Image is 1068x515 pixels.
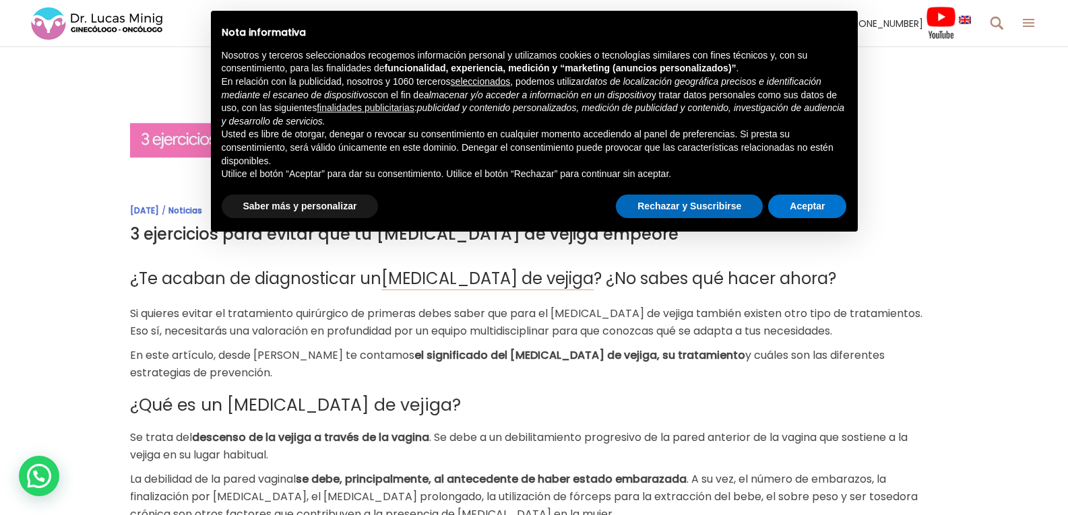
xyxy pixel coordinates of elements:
[222,168,847,181] p: Utilice el botón “Aceptar” para dar su consentimiento. Utilice el botón “Rechazar” para continuar...
[222,128,847,168] p: Usted es libre de otorgar, denegar o revocar su consentimiento en cualquier momento accediendo al...
[168,205,202,216] a: Noticias
[451,75,511,89] button: seleccionados
[222,195,379,219] button: Saber más y personalizar
[296,471,687,487] b: se debe, principalmente, al antecedente de haber estado embarazada
[130,471,296,487] span: La debilidad de la pared vaginal
[959,15,971,24] img: language english
[222,75,847,128] p: En relación con la publicidad, nosotros y 1060 terceros , podemos utilizar con el fin de y tratar...
[424,90,652,100] em: almacenar y/o acceder a información en un dispositivo
[222,76,821,100] em: datos de localización geográfica precisos e identificación mediante el escaneo de dispositivos
[381,267,594,290] a: [MEDICAL_DATA] de vejiga
[926,6,956,40] img: Videos Youtube Ginecología
[130,430,192,445] span: Se trata del
[843,15,923,31] span: [PHONE_NUMBER]
[130,221,939,247] h3: 3 ejercicios para evitar que tu [MEDICAL_DATA] de vejiga empeore
[19,456,59,496] div: WhatsApp contact
[192,430,429,445] b: descenso de la vejiga a través de la vagina
[768,195,846,219] button: Aceptar
[130,267,381,289] span: ¿Te acaban de diagnosticar un
[385,63,736,73] strong: funcionalidad, experiencia, medición y “marketing (anuncios personalizados)”
[594,267,836,289] span: ? ¿No sabes qué hacer ahora?
[130,205,159,216] a: [DATE]
[130,347,414,363] span: En este artículo, desde [PERSON_NAME] te contamos
[222,49,847,75] p: Nosotros y terceros seleccionados recogemos información personal y utilizamos cookies o tecnologí...
[222,102,845,127] em: publicidad y contenido personalizados, medición de publicidad y contenido, investigación de audie...
[222,27,847,38] h2: Nota informativa
[616,195,763,219] button: Rechazar y Suscribirse
[414,347,745,363] b: el significado del [MEDICAL_DATA] de vejiga, su tratamiento
[317,102,414,115] button: finalidades publicitarias
[130,347,885,380] span: y cuáles son las diferentes estrategias de prevención.
[130,393,461,417] span: ¿Qué es un [MEDICAL_DATA] de vejiga?
[130,430,908,462] span: . Se debe a un debilitamiento progresivo de la pared anterior de la vagina que sostiene a la veji...
[130,306,922,339] span: Si quieres evitar el tratamiento quirúrgico de primeras debes saber que para el [MEDICAL_DATA] de...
